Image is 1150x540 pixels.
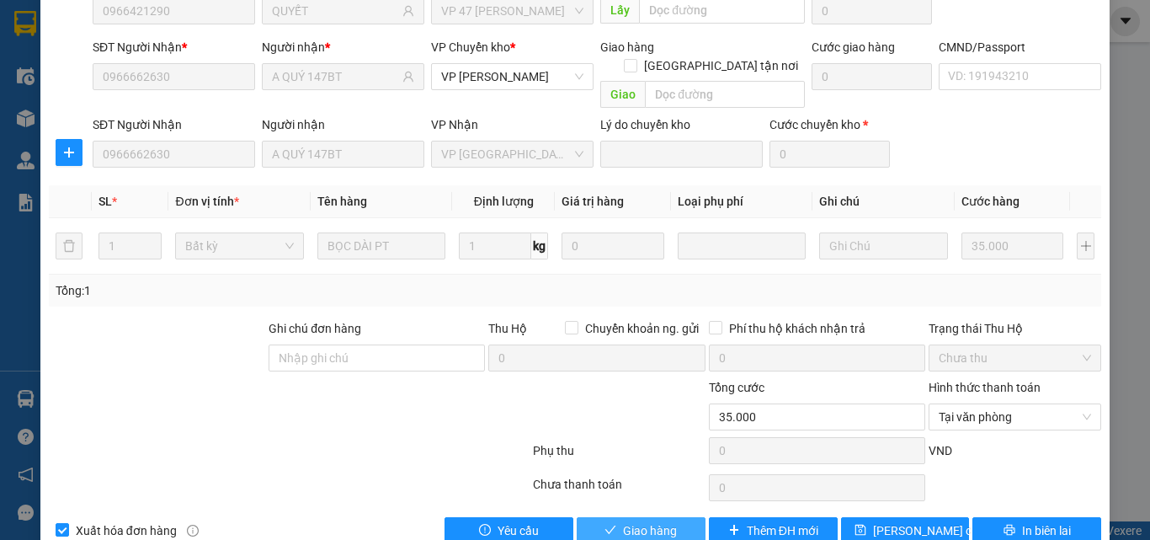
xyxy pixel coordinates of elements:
[600,115,763,134] div: Lý do chuyển kho
[187,525,199,537] span: info-circle
[269,345,485,372] input: Ghi chú đơn hàng
[600,40,654,54] span: Giao hàng
[441,142,583,167] span: VP Bình Thuận
[812,185,954,218] th: Ghi chú
[812,63,932,90] input: Cước giao hàng
[929,319,1101,338] div: Trạng thái Thu Hộ
[98,195,112,208] span: SL
[531,233,548,259] span: kg
[873,521,1033,540] span: [PERSON_NAME] chuyển hoàn
[272,2,399,20] input: Tên người gửi
[262,38,424,56] div: Người nhận
[939,345,1091,371] span: Chưa thu
[479,524,491,537] span: exclamation-circle
[709,381,764,394] span: Tổng cước
[402,71,414,83] span: user
[431,115,594,134] div: VP Nhận
[431,40,510,54] span: VP Chuyển kho
[929,381,1041,394] label: Hình thức thanh toán
[56,281,445,300] div: Tổng: 1
[185,233,293,259] span: Bất kỳ
[531,441,707,471] div: Phụ thu
[498,521,539,540] span: Yêu cầu
[56,139,83,166] button: plus
[671,185,812,218] th: Loại phụ phí
[929,444,952,457] span: VND
[488,322,527,335] span: Thu Hộ
[1022,521,1071,540] span: In biên lai
[578,319,705,338] span: Chuyển khoản ng. gửi
[402,5,414,17] span: user
[819,233,947,259] input: Ghi Chú
[604,524,616,537] span: check
[562,233,664,259] input: 0
[317,233,445,259] input: VD: Bàn, Ghế
[939,38,1101,56] div: CMND/Passport
[623,521,677,540] span: Giao hàng
[56,233,83,259] button: delete
[93,115,255,134] div: SĐT Người Nhận
[69,521,184,540] span: Xuất hóa đơn hàng
[1077,233,1094,259] button: plus
[961,233,1064,259] input: 0
[855,524,866,537] span: save
[317,195,367,208] span: Tên hàng
[769,115,890,134] div: Cước chuyển kho
[722,319,872,338] span: Phí thu hộ khách nhận trả
[939,404,1091,430] span: Tại văn phòng
[93,38,255,56] div: SĐT Người Nhận
[474,195,534,208] span: Định lượng
[262,115,424,134] div: Người nhận
[747,521,818,540] span: Thêm ĐH mới
[728,524,740,537] span: plus
[531,475,707,505] div: Chưa thanh toán
[175,195,238,208] span: Đơn vị tính
[1004,524,1015,537] span: printer
[600,81,645,108] span: Giao
[645,81,805,108] input: Dọc đường
[961,195,1020,208] span: Cước hàng
[562,195,624,208] span: Giá trị hàng
[269,322,361,335] label: Ghi chú đơn hàng
[441,64,583,89] span: VP Hoàng Gia
[812,40,895,54] label: Cước giao hàng
[272,67,399,86] input: Tên người nhận
[637,56,805,75] span: [GEOGRAPHIC_DATA] tận nơi
[56,146,82,159] span: plus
